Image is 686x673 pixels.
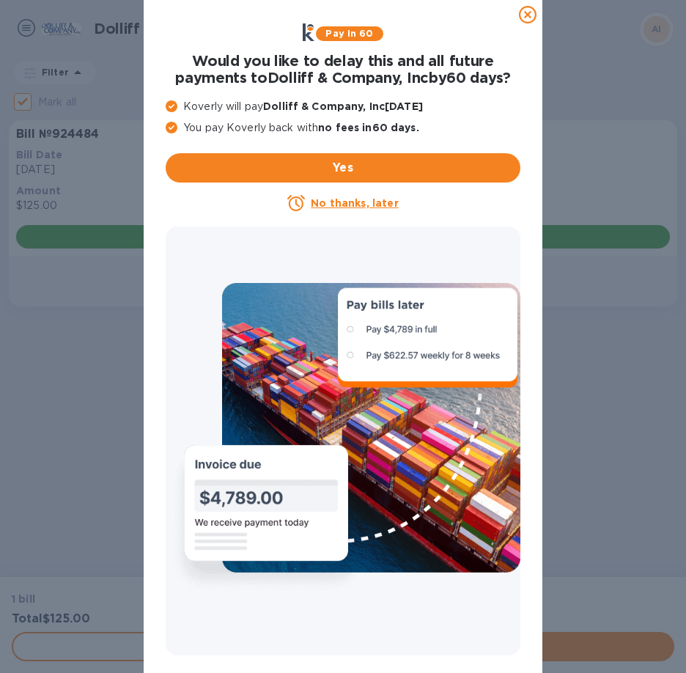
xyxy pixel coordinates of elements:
p: Koverly will pay [166,99,520,114]
b: no fees in 60 days . [318,122,418,133]
button: Yes [166,153,520,183]
b: Dolliff & Company, Inc [DATE] [263,100,423,112]
u: No thanks, later [311,197,398,209]
span: Yes [177,159,509,177]
p: You pay Koverly back with [166,120,520,136]
b: Pay in 60 [325,28,373,39]
h1: Would you like to delay this and all future payments to Dolliff & Company, Inc by 60 days ? [166,53,520,87]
